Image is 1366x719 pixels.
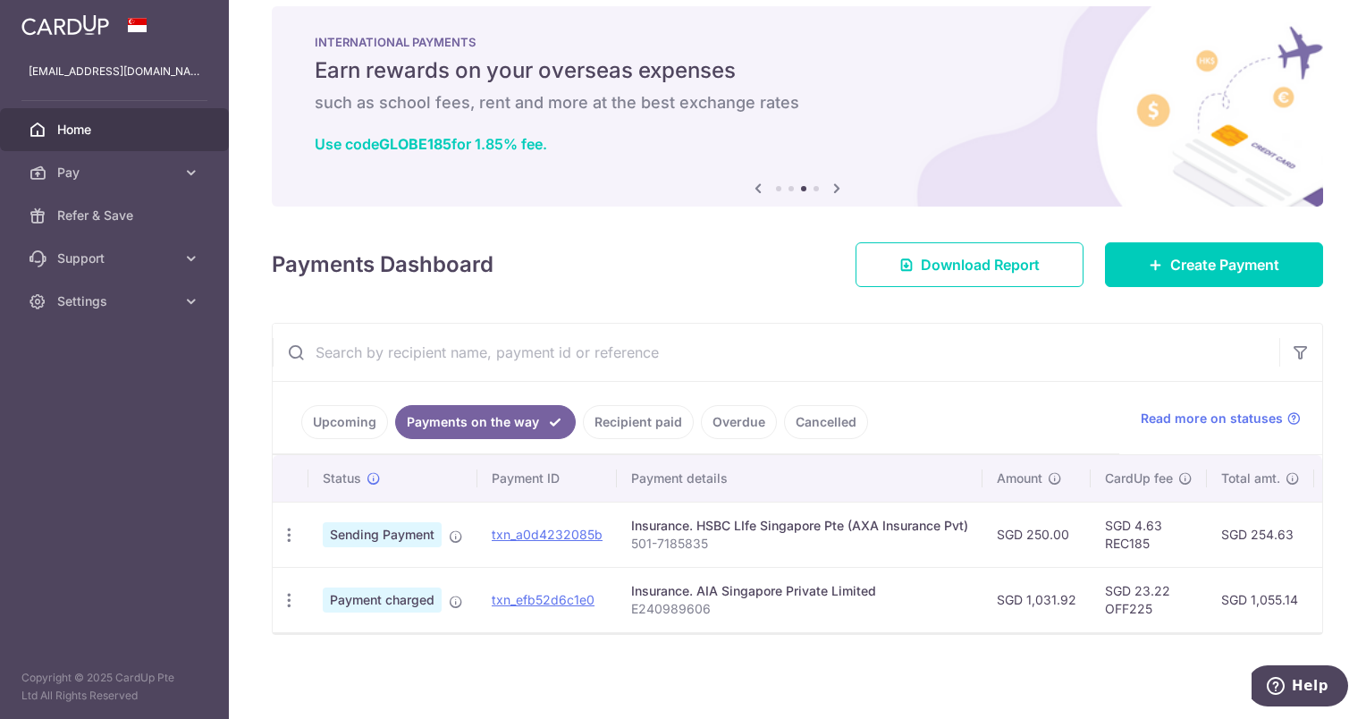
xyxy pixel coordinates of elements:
img: CardUp [21,14,109,36]
p: [EMAIL_ADDRESS][DOMAIN_NAME] [29,63,200,80]
p: 501-7185835 [631,535,968,553]
span: Read more on statuses [1141,410,1283,427]
a: Recipient paid [583,405,694,439]
h6: such as school fees, rent and more at the best exchange rates [315,92,1280,114]
td: SGD 23.22 OFF225 [1091,567,1207,632]
div: Insurance. HSBC LIfe Singapore Pte (AXA Insurance Pvt) [631,517,968,535]
span: Settings [57,292,175,310]
h5: Earn rewards on your overseas expenses [315,56,1280,85]
a: Use codeGLOBE185for 1.85% fee. [315,135,547,153]
a: txn_efb52d6c1e0 [492,592,594,607]
span: Pay [57,164,175,182]
img: International Payment Banner [272,6,1323,207]
input: Search by recipient name, payment id or reference [273,324,1279,381]
span: Total amt. [1221,469,1280,487]
p: INTERNATIONAL PAYMENTS [315,35,1280,49]
span: Home [57,121,175,139]
span: Download Report [921,254,1040,275]
td: SGD 254.63 [1207,502,1314,567]
b: GLOBE185 [379,135,451,153]
span: Create Payment [1170,254,1279,275]
p: E240989606 [631,600,968,618]
span: Status [323,469,361,487]
span: CardUp fee [1105,469,1173,487]
a: Payments on the way [395,405,576,439]
a: Read more on statuses [1141,410,1301,427]
span: Sending Payment [323,522,442,547]
th: Payment ID [477,455,617,502]
td: SGD 4.63 REC185 [1091,502,1207,567]
td: SGD 1,055.14 [1207,567,1314,632]
iframe: Opens a widget where you can find more information [1252,665,1348,710]
span: Payment charged [323,588,442,613]
a: Create Payment [1105,242,1323,287]
a: Cancelled [784,405,868,439]
span: Refer & Save [57,207,175,224]
a: Overdue [701,405,777,439]
a: Upcoming [301,405,388,439]
th: Payment details [617,455,982,502]
td: SGD 250.00 [982,502,1091,567]
a: Download Report [856,242,1084,287]
span: Amount [997,469,1042,487]
a: txn_a0d4232085b [492,527,603,542]
td: SGD 1,031.92 [982,567,1091,632]
h4: Payments Dashboard [272,249,493,281]
span: Support [57,250,175,267]
div: Insurance. AIA Singapore Private Limited [631,582,968,600]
